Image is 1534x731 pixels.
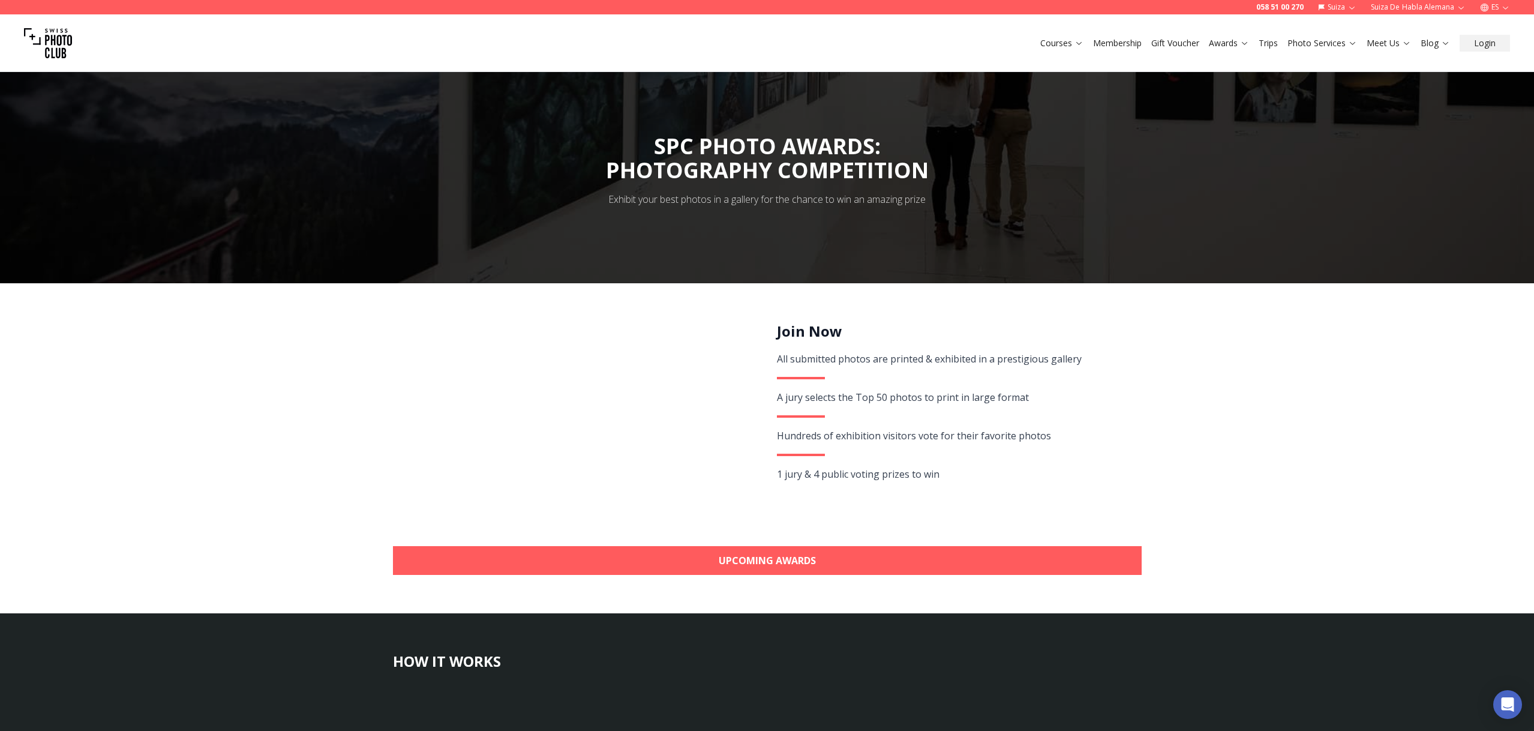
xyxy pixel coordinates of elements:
a: Gift Voucher [1151,37,1199,49]
font: ES [1491,2,1499,12]
button: Courses [1035,35,1088,52]
a: Blog [1421,37,1450,49]
div: All submitted photos are printed & exhibited in a prestigious gallery [777,350,1128,367]
button: Awards [1204,35,1254,52]
div: Exhibit your best photos in a gallery for the chance to win an amazing prize [608,192,926,206]
a: 058 51 00 270 [1256,2,1304,12]
h2: Join Now [777,322,1128,341]
a: Meet Us [1367,37,1411,49]
button: Gift Voucher [1146,35,1204,52]
a: Courses [1040,37,1083,49]
div: Abrir Intercom Messenger [1493,690,1522,719]
a: Photo Services [1287,37,1357,49]
a: Trips [1259,37,1278,49]
span: SPC PHOTO AWARDS: [606,131,929,182]
h3: HOW IT WORKS [393,652,1142,671]
a: Upcoming Awards [393,546,1142,575]
button: Trips [1254,35,1283,52]
div: PHOTOGRAPHY COMPETITION [606,158,929,182]
button: Membership [1088,35,1146,52]
div: 1 jury & 4 public voting prizes to win [777,466,1128,483]
button: Photo Services [1283,35,1362,52]
a: Membership [1093,37,1142,49]
button: Login [1460,35,1510,52]
button: Meet Us [1362,35,1416,52]
div: A jury selects the Top 50 photos to print in large format [777,389,1128,406]
img: Swiss photo club [24,19,72,67]
font: Suiza de habla alemana [1371,2,1454,12]
font: Suiza [1328,2,1345,12]
div: Hundreds of exhibition visitors vote for their favorite photos [777,427,1128,444]
a: Awards [1209,37,1249,49]
button: Blog [1416,35,1455,52]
